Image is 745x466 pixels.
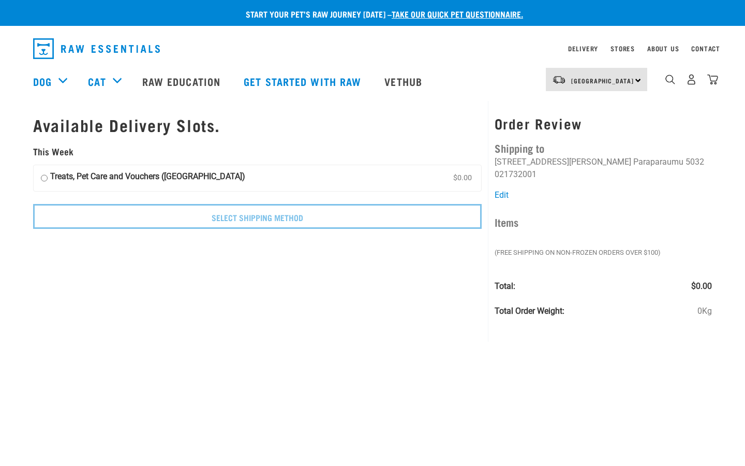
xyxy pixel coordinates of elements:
strong: Total: [495,281,515,291]
a: About Us [647,47,679,50]
span: 0Kg [697,305,712,317]
input: Treats, Pet Care and Vouchers ([GEOGRAPHIC_DATA]) $0.00 [41,170,48,186]
a: Stores [610,47,635,50]
span: $0.00 [691,280,712,293]
em: (Free Shipping on Non-Frozen orders over $100) [495,247,717,258]
a: Dog [33,74,52,89]
li: [STREET_ADDRESS][PERSON_NAME] [495,157,631,167]
a: Get started with Raw [233,61,374,102]
a: take our quick pet questionnaire. [392,11,523,16]
h3: Order Review [495,115,712,132]
strong: Treats, Pet Care and Vouchers ([GEOGRAPHIC_DATA]) [50,170,245,186]
input: Select Shipping Method [33,204,482,229]
span: $0.00 [451,170,474,186]
span: [GEOGRAPHIC_DATA] [571,79,634,82]
img: home-icon@2x.png [707,74,718,85]
img: home-icon-1@2x.png [665,75,675,84]
h4: Items [495,214,712,230]
img: van-moving.png [552,75,566,84]
li: Paraparaumu 5032 [633,157,704,167]
img: Raw Essentials Logo [33,38,160,59]
a: Raw Education [132,61,233,102]
a: Delivery [568,47,598,50]
a: Edit [495,190,509,200]
strong: Total Order Weight: [495,306,564,316]
h4: Shipping to [495,140,712,156]
nav: dropdown navigation [25,34,720,63]
a: Contact [691,47,720,50]
img: user.png [686,74,697,85]
li: 021732001 [495,169,537,179]
a: Cat [88,74,106,89]
a: Vethub [374,61,435,102]
h1: Available Delivery Slots. [33,115,482,134]
h5: This Week [33,147,482,157]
